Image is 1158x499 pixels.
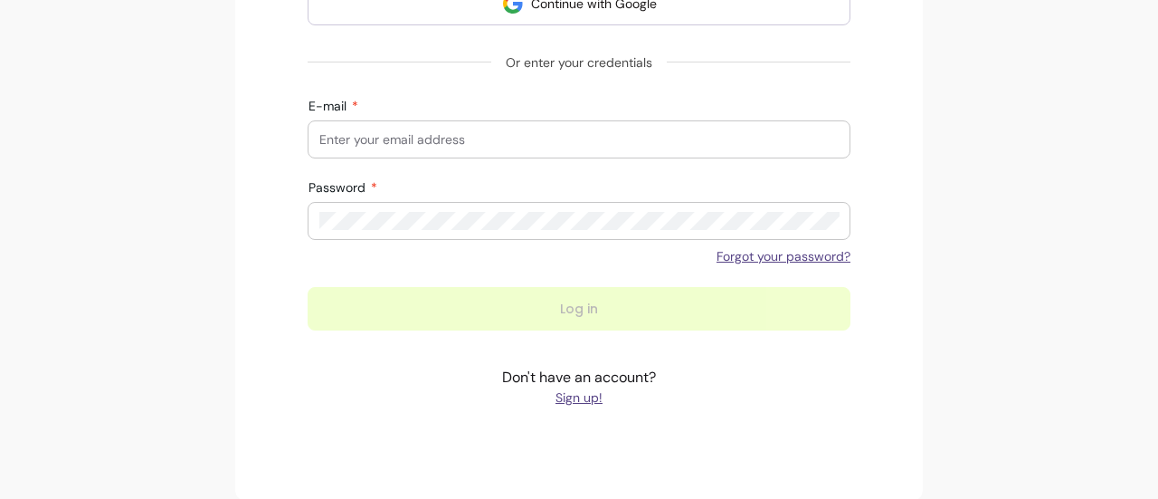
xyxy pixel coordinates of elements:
a: Forgot your password? [717,247,850,265]
span: Password [308,179,369,196]
a: Sign up! [502,389,656,407]
p: Don't have an account? [502,367,656,407]
span: E-mail [308,98,350,114]
input: Password [319,212,840,230]
input: E-mail [319,130,839,149]
span: Or enter your credentials [491,46,667,79]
